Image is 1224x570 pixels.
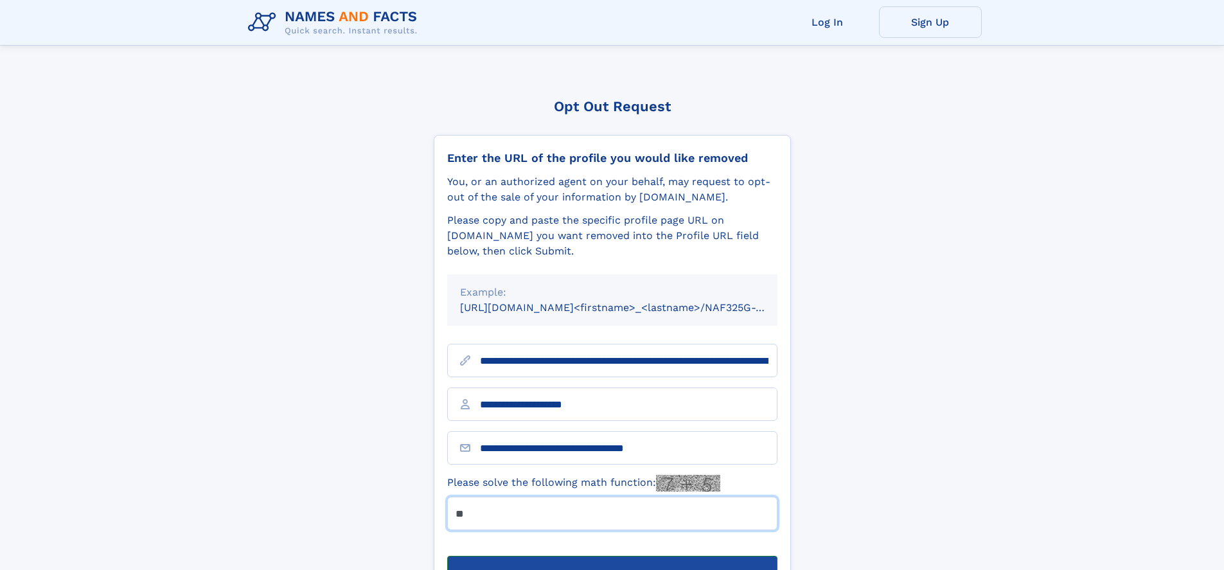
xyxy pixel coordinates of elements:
[776,6,879,38] a: Log In
[879,6,982,38] a: Sign Up
[460,285,765,300] div: Example:
[434,98,791,114] div: Opt Out Request
[447,151,777,165] div: Enter the URL of the profile you would like removed
[447,475,720,492] label: Please solve the following math function:
[460,301,802,314] small: [URL][DOMAIN_NAME]<firstname>_<lastname>/NAF325G-xxxxxxxx
[447,174,777,205] div: You, or an authorized agent on your behalf, may request to opt-out of the sale of your informatio...
[447,213,777,259] div: Please copy and paste the specific profile page URL on [DOMAIN_NAME] you want removed into the Pr...
[243,5,428,40] img: Logo Names and Facts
